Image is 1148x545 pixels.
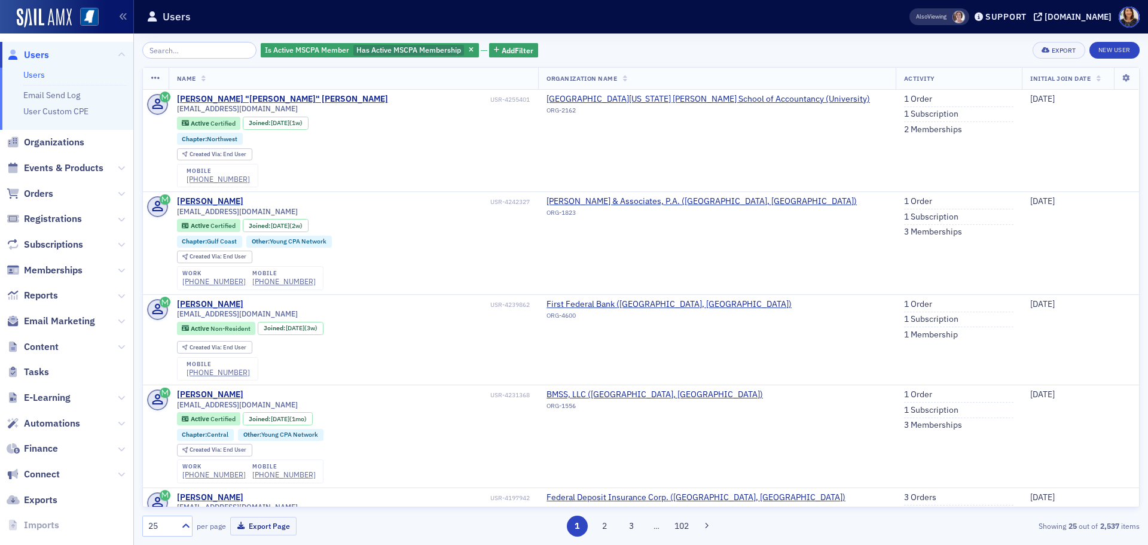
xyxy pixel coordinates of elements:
a: Other:Young CPA Network [243,431,318,439]
span: Created Via : [190,150,223,158]
span: [EMAIL_ADDRESS][DOMAIN_NAME] [177,400,298,409]
div: mobile [252,463,316,470]
span: Created Via : [190,446,223,453]
span: Certified [210,415,236,423]
span: Initial Join Date [1030,74,1091,83]
div: End User [190,345,246,351]
span: Chapter : [182,430,207,439]
span: Content [24,340,59,354]
span: Has Active MSCPA Membership [356,45,461,54]
span: Email Marketing [24,315,95,328]
span: Tasks [24,366,49,379]
div: [PHONE_NUMBER] [187,368,250,377]
a: BMSS, LLC ([GEOGRAPHIC_DATA], [GEOGRAPHIC_DATA]) [546,389,763,400]
span: University of Mississippi Patterson School of Accountancy (University) [546,94,870,105]
a: Orders [7,187,53,200]
a: Events & Products [7,162,103,175]
span: Users [24,48,49,62]
a: E-Learning [7,391,71,404]
span: Exports [24,494,57,507]
a: Registrations [7,212,82,226]
button: Export Page [230,517,297,535]
div: mobile [187,168,250,175]
span: Other : [252,237,270,245]
div: Other: [238,429,323,441]
div: Joined: 2025-08-26 00:00:00 [243,117,309,130]
div: USR-4231368 [245,391,530,399]
a: [PERSON_NAME] [177,389,243,400]
span: Federal Deposit Insurance Corp. (Dallas, TN) [546,492,845,503]
a: [PHONE_NUMBER] [252,277,316,286]
span: Joined : [249,415,271,423]
div: USR-4242327 [245,198,530,206]
div: work [182,270,246,277]
span: Active [191,119,210,127]
span: Joined : [249,222,271,230]
div: (1mo) [271,415,307,423]
div: Chapter: [177,236,243,248]
span: [DATE] [1030,196,1055,206]
div: [PERSON_NAME] "[PERSON_NAME]" [PERSON_NAME] [177,94,388,105]
span: Created Via : [190,252,223,260]
span: Orders [24,187,53,200]
span: Culumber, Harvey & Associates, P.A. (Gulfport, MS) [546,196,857,207]
a: Email Send Log [23,90,80,101]
h1: Users [163,10,191,24]
a: 1 Membership [904,330,958,340]
span: Name [177,74,196,83]
span: Certified [210,221,236,230]
a: Organizations [7,136,84,149]
div: mobile [187,361,250,368]
span: Memberships [24,264,83,277]
div: USR-4239862 [245,301,530,309]
span: [DATE] [286,324,304,332]
div: [PERSON_NAME] [177,492,243,503]
button: 3 [621,516,642,537]
span: [DATE] [271,415,289,423]
img: SailAMX [17,8,72,28]
a: Other:Young CPA Network [252,238,326,245]
button: [DOMAIN_NAME] [1034,13,1116,21]
div: Showing out of items [816,520,1140,531]
div: Joined: 2025-08-15 00:00:00 [243,219,309,232]
div: End User [190,254,246,260]
span: Automations [24,417,80,430]
a: User Custom CPE [23,106,88,117]
a: Users [23,69,45,80]
div: ORG-2162 [546,106,870,118]
div: [PHONE_NUMBER] [252,470,316,479]
div: [PERSON_NAME] [177,196,243,207]
a: [PERSON_NAME] & Associates, P.A. ([GEOGRAPHIC_DATA], [GEOGRAPHIC_DATA]) [546,196,857,207]
a: Federal Deposit Insurance Corp. ([GEOGRAPHIC_DATA], [GEOGRAPHIC_DATA]) [546,492,845,503]
div: Joined: 2025-08-11 00:00:00 [258,322,323,335]
a: [GEOGRAPHIC_DATA][US_STATE] [PERSON_NAME] School of Accountancy (University) [546,94,870,105]
span: Active [191,324,210,333]
div: [PHONE_NUMBER] [187,175,250,184]
div: ORG-1823 [546,209,857,221]
div: Active: Active: Certified [177,117,241,130]
a: Finance [7,442,58,455]
span: Add Filter [502,45,533,56]
a: [PHONE_NUMBER] [182,277,246,286]
a: 1 Order [904,389,932,400]
a: Chapter:Central [182,431,228,439]
div: Other: [246,236,332,248]
input: Search… [142,42,257,59]
a: Reports [7,289,58,302]
div: End User [190,151,246,158]
a: Email Marketing [7,315,95,328]
div: Active: Active: Certified [177,412,241,425]
div: Support [985,11,1027,22]
a: Chapter:Northwest [182,135,237,143]
div: Created Via: End User [177,341,252,354]
a: 1 Subscription [904,314,958,325]
div: Created Via: End User [177,444,252,456]
a: Users [7,48,49,62]
div: Joined: 2025-07-31 00:00:00 [243,412,313,425]
a: 3 Orders [904,492,936,503]
button: 2 [594,516,615,537]
a: Active Certified [182,415,235,423]
span: Joined : [249,119,271,127]
a: Subscriptions [7,238,83,251]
